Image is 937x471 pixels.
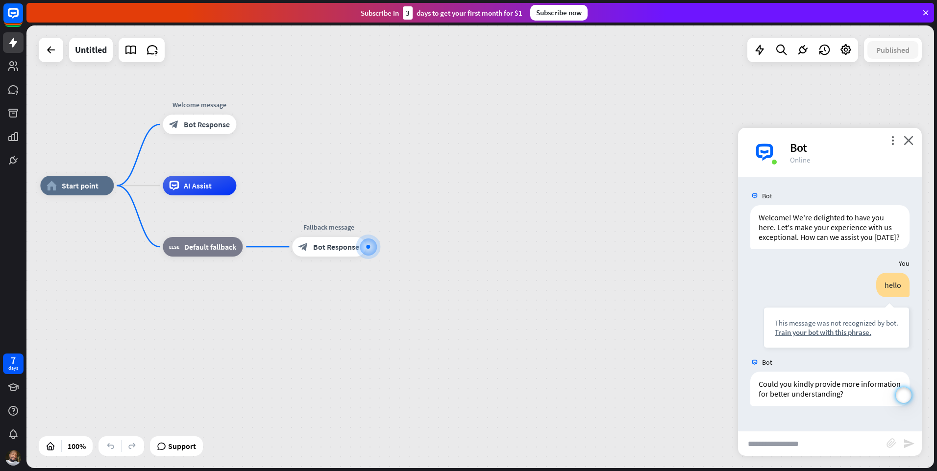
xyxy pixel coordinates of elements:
[775,328,898,337] div: Train your bot with this phrase.
[298,242,308,252] i: block_bot_response
[75,38,107,62] div: Untitled
[361,6,522,20] div: Subscribe in days to get your first month for $1
[762,358,772,367] span: Bot
[285,222,373,232] div: Fallback message
[168,438,196,454] span: Support
[530,5,588,21] div: Subscribe now
[313,242,359,252] span: Bot Response
[888,136,897,145] i: more_vert
[867,41,918,59] button: Published
[904,136,913,145] i: close
[11,356,16,365] div: 7
[8,365,18,372] div: days
[169,242,179,252] i: block_fallback
[184,119,230,129] span: Bot Response
[790,140,910,155] div: Bot
[184,181,212,190] span: AI Assist
[8,4,37,33] button: Open LiveChat chat widget
[47,181,57,190] i: home_2
[899,259,910,268] span: You
[155,100,244,110] div: Welcome message
[169,119,179,129] i: block_bot_response
[775,318,898,328] div: This message was not recognized by bot.
[750,205,910,249] div: Welcome! We're delighted to have you here. Let's make your experience with us exceptional. How ca...
[65,438,89,454] div: 100%
[876,273,910,297] div: hello
[3,353,24,374] a: 7 days
[750,372,910,406] div: Could you kindly provide more information for better understanding?
[903,438,915,449] i: send
[762,191,772,200] span: Bot
[62,181,99,190] span: Start point
[887,438,896,448] i: block_attachment
[790,155,910,165] div: Online
[184,242,236,252] span: Default fallback
[403,6,413,20] div: 3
